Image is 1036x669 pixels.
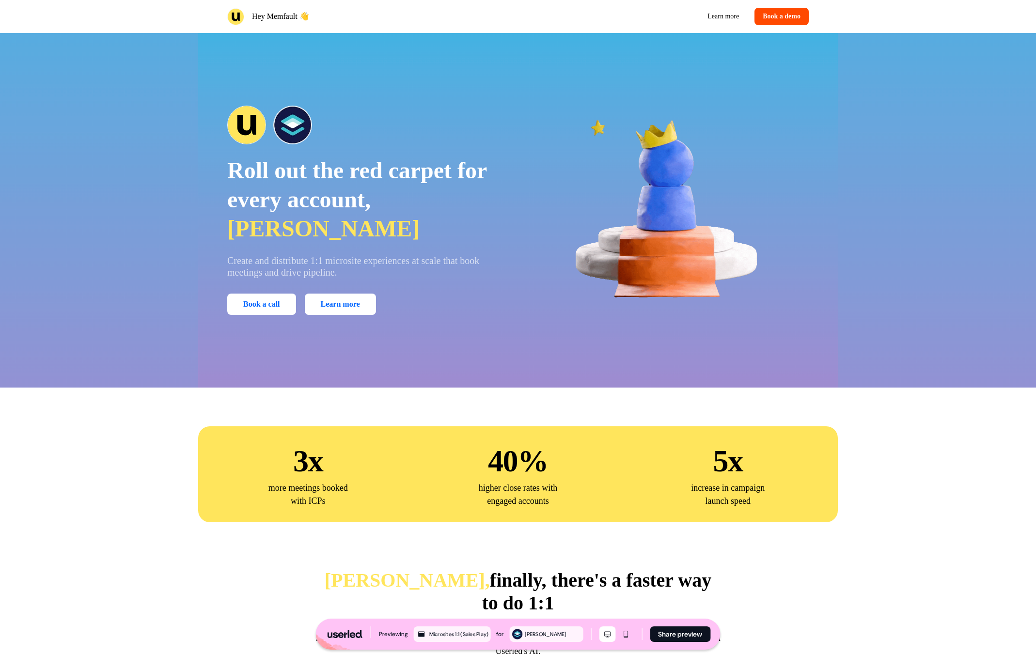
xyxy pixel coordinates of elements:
div: Microsites 1:1 (Sales Play) [429,630,489,638]
p: finally, there's a faster way to do 1:1 [324,569,712,614]
button: Share preview [650,626,710,642]
p: Create and distribute 1:1 microsite experiences at scale that book meetings and drive pipeline. [227,255,504,278]
button: Desktop mode [599,626,615,642]
p: 40% [488,441,548,482]
p: increase in campaign launch speed [679,482,776,508]
div: [PERSON_NAME] [525,630,581,638]
p: higher close rates with engaged accounts [470,482,566,508]
p: Hey Memfault 👋 [252,11,309,22]
span: [PERSON_NAME], [325,569,490,591]
button: Book a demo [754,8,809,25]
p: Sync your target accounts and create hundreds of tailored microsite experiences for every prospec... [314,632,722,658]
p: Roll out the red carpet for every account, [227,156,504,243]
div: Previewing [379,629,408,639]
p: 5x [713,441,743,482]
a: Learn more [305,294,376,315]
a: Learn more [700,8,747,25]
div: for [496,629,503,639]
p: 3x [293,441,323,482]
button: Book a call [227,294,296,315]
button: Mobile mode [617,626,634,642]
span: [PERSON_NAME] [227,216,420,241]
p: more meetings booked with ICPs [260,482,357,508]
